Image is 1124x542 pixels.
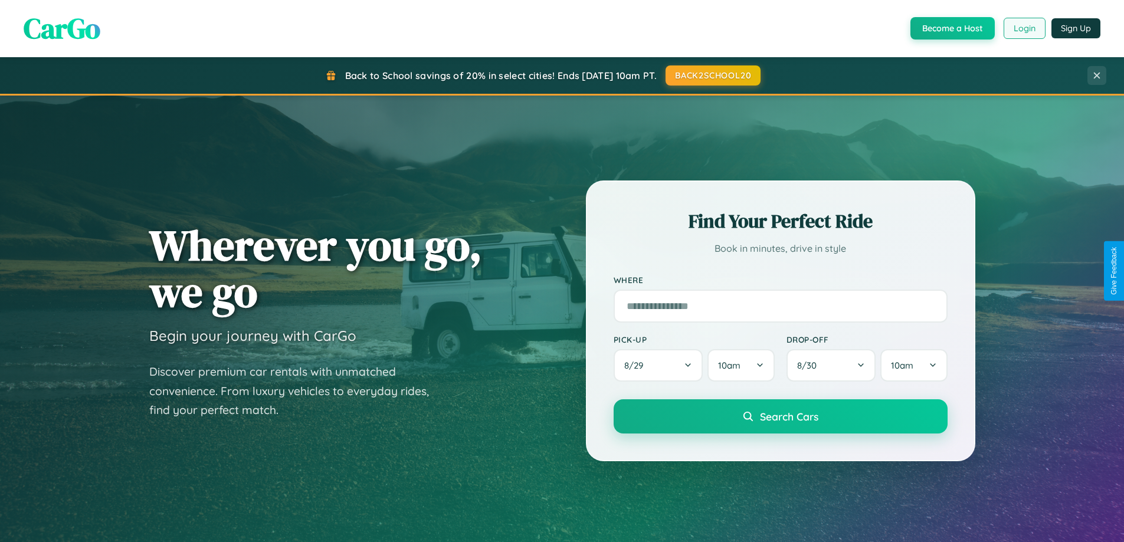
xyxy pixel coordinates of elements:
span: Back to School savings of 20% in select cities! Ends [DATE] 10am PT. [345,70,657,81]
div: Give Feedback [1110,247,1118,295]
button: BACK2SCHOOL20 [666,65,761,86]
button: Login [1004,18,1046,39]
span: CarGo [24,9,100,48]
label: Where [614,275,948,285]
button: Sign Up [1051,18,1100,38]
h3: Begin your journey with CarGo [149,327,356,344]
button: 10am [707,349,774,382]
span: 10am [891,360,913,371]
label: Drop-off [787,334,948,344]
span: 8 / 29 [624,360,649,371]
p: Discover premium car rentals with unmatched convenience. From luxury vehicles to everyday rides, ... [149,362,444,420]
button: Search Cars [614,399,948,433]
h1: Wherever you go, we go [149,222,482,315]
button: Become a Host [910,17,995,40]
span: 10am [718,360,740,371]
p: Book in minutes, drive in style [614,240,948,257]
h2: Find Your Perfect Ride [614,208,948,234]
button: 8/30 [787,349,876,382]
label: Pick-up [614,334,775,344]
span: Search Cars [760,410,818,423]
span: 8 / 30 [797,360,822,371]
button: 10am [880,349,947,382]
button: 8/29 [614,349,703,382]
